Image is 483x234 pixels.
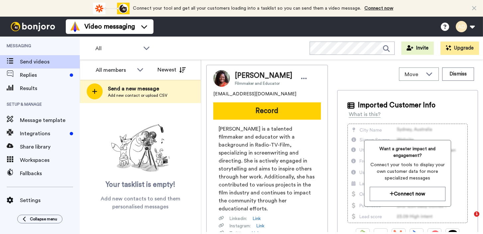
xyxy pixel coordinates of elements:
span: All [95,45,140,53]
span: Video messaging [84,22,135,31]
img: ready-set-action.png [107,122,174,175]
button: Newest [152,63,191,76]
span: Settings [20,196,80,204]
a: Link [252,215,261,222]
img: vm-color.svg [70,21,80,32]
span: Fallbacks [20,170,80,177]
span: Filmmaker and Educator [235,81,292,86]
span: Move [405,70,423,78]
button: Upgrade [440,42,479,55]
a: Connect now [364,6,393,11]
div: What is this? [349,110,381,118]
span: [PERSON_NAME] [235,71,292,81]
a: Link [256,223,264,229]
span: Share library [20,143,80,151]
img: bj-logo-header-white.svg [8,22,58,31]
span: [EMAIL_ADDRESS][DOMAIN_NAME] [213,91,296,97]
img: Image of Lauren C Snowden [213,70,230,87]
button: Record [213,102,321,120]
span: [PERSON_NAME] is a talented filmmaker and educator with a background in Radio-TV-Film, specializi... [219,125,316,213]
span: Send a new message [108,85,167,93]
iframe: Intercom live chat [460,211,476,227]
span: Instagram : [229,223,251,229]
span: Collapse menu [30,216,57,222]
span: Imported Customer Info [358,100,435,110]
span: Want a greater impact and engagement? [370,146,446,159]
span: Send videos [20,58,80,66]
span: 1 [474,211,479,217]
span: Connect your tools to display your own customer data for more specialized messages [370,162,446,181]
span: Results [20,84,80,92]
span: Add new contact or upload CSV [108,93,167,98]
span: Message template [20,116,80,124]
button: Collapse menu [17,215,62,223]
span: Your tasklist is empty! [106,180,175,190]
button: Connect now [370,187,446,201]
span: Workspaces [20,156,80,164]
span: Connect your tool and get all your customers loading into a tasklist so you can send them a video... [133,6,361,11]
button: Invite [401,42,434,55]
span: Linkedin : [229,215,247,222]
span: Integrations [20,130,67,138]
span: Replies [20,71,67,79]
button: Dismiss [442,67,474,81]
div: animation [93,3,130,14]
div: All members [96,66,134,74]
span: Add new contacts to send them personalised messages [90,195,191,211]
